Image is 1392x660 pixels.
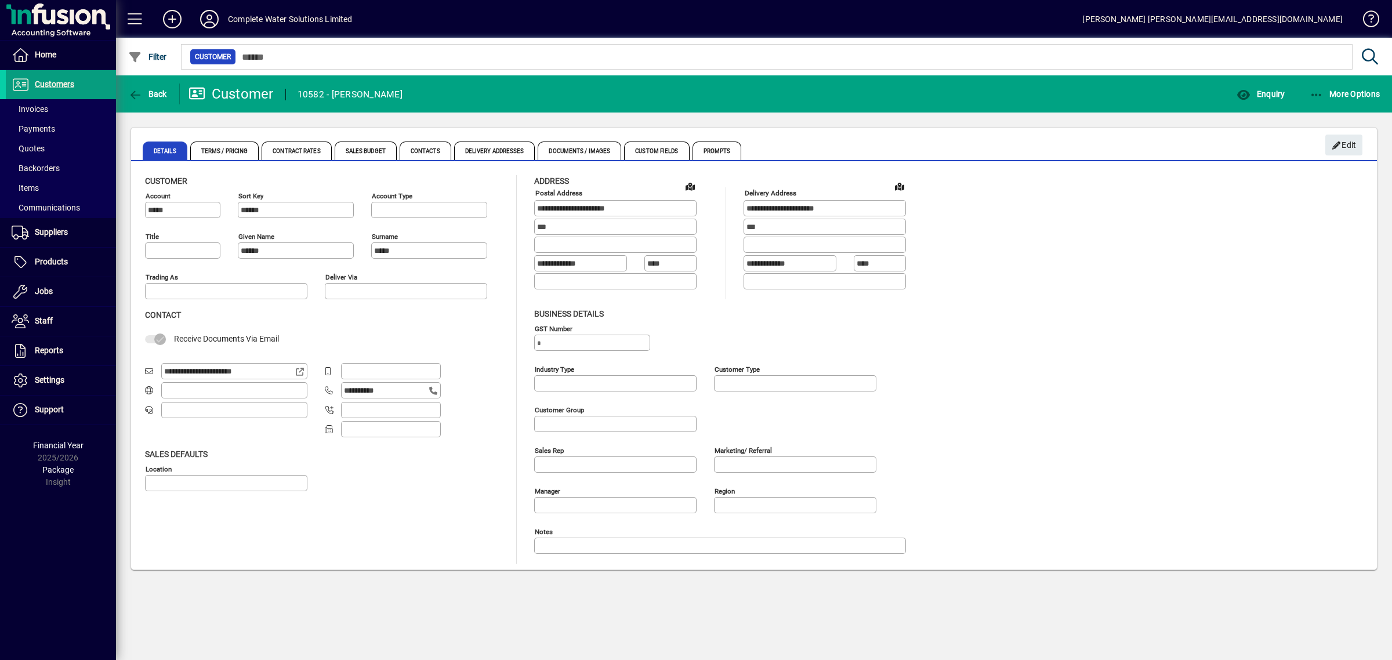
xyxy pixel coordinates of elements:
span: Customers [35,79,74,89]
span: Contacts [400,142,451,160]
span: Back [128,89,167,99]
span: Customer [195,51,231,63]
mat-label: Trading as [146,273,178,281]
span: Sales defaults [145,449,208,459]
a: Invoices [6,99,116,119]
span: Address [534,176,569,186]
mat-label: Region [715,487,735,495]
mat-label: GST Number [535,324,572,332]
span: Staff [35,316,53,325]
span: Backorders [12,164,60,173]
mat-label: Manager [535,487,560,495]
span: Custom Fields [624,142,689,160]
span: Receive Documents Via Email [174,334,279,343]
span: More Options [1310,89,1380,99]
a: Products [6,248,116,277]
button: Enquiry [1234,84,1288,104]
button: More Options [1307,84,1383,104]
a: Support [6,396,116,425]
span: Jobs [35,287,53,296]
span: Suppliers [35,227,68,237]
span: Terms / Pricing [190,142,259,160]
span: Communications [12,203,80,212]
a: Quotes [6,139,116,158]
mat-label: Account Type [372,192,412,200]
div: Customer [188,85,274,103]
a: View on map [890,177,909,195]
a: Reports [6,336,116,365]
span: Products [35,257,68,266]
span: Delivery Addresses [454,142,535,160]
mat-label: Surname [372,233,398,241]
span: Edit [1332,136,1357,155]
mat-label: Customer type [715,365,760,373]
a: Staff [6,307,116,336]
button: Add [154,9,191,30]
span: Business details [534,309,604,318]
app-page-header-button: Back [116,84,180,104]
a: Suppliers [6,218,116,247]
a: Backorders [6,158,116,178]
span: Settings [35,375,64,385]
span: Sales Budget [335,142,397,160]
span: Documents / Images [538,142,621,160]
mat-label: Notes [535,527,553,535]
a: Jobs [6,277,116,306]
span: Package [42,465,74,474]
mat-label: Sales rep [535,446,564,454]
span: Support [35,405,64,414]
mat-label: Title [146,233,159,241]
span: Items [12,183,39,193]
button: Edit [1325,135,1362,155]
span: Contract Rates [262,142,331,160]
a: Knowledge Base [1354,2,1377,40]
a: Items [6,178,116,198]
span: Invoices [12,104,48,114]
div: Complete Water Solutions Limited [228,10,353,28]
mat-label: Location [146,465,172,473]
div: 10582 - [PERSON_NAME] [298,85,403,104]
a: View on map [681,177,699,195]
span: Financial Year [33,441,84,450]
span: Filter [128,52,167,61]
span: Quotes [12,144,45,153]
button: Filter [125,46,170,67]
div: [PERSON_NAME] [PERSON_NAME][EMAIL_ADDRESS][DOMAIN_NAME] [1082,10,1343,28]
mat-label: Customer group [535,405,584,414]
mat-label: Sort key [238,192,263,200]
a: Settings [6,366,116,395]
span: Customer [145,176,187,186]
span: Details [143,142,187,160]
mat-label: Deliver via [325,273,357,281]
a: Payments [6,119,116,139]
span: Prompts [693,142,742,160]
mat-label: Industry type [535,365,574,373]
mat-label: Account [146,192,171,200]
button: Back [125,84,170,104]
a: Communications [6,198,116,217]
span: Enquiry [1237,89,1285,99]
mat-label: Marketing/ Referral [715,446,772,454]
button: Profile [191,9,228,30]
span: Reports [35,346,63,355]
span: Contact [145,310,181,320]
mat-label: Given name [238,233,274,241]
a: Home [6,41,116,70]
span: Payments [12,124,55,133]
span: Home [35,50,56,59]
